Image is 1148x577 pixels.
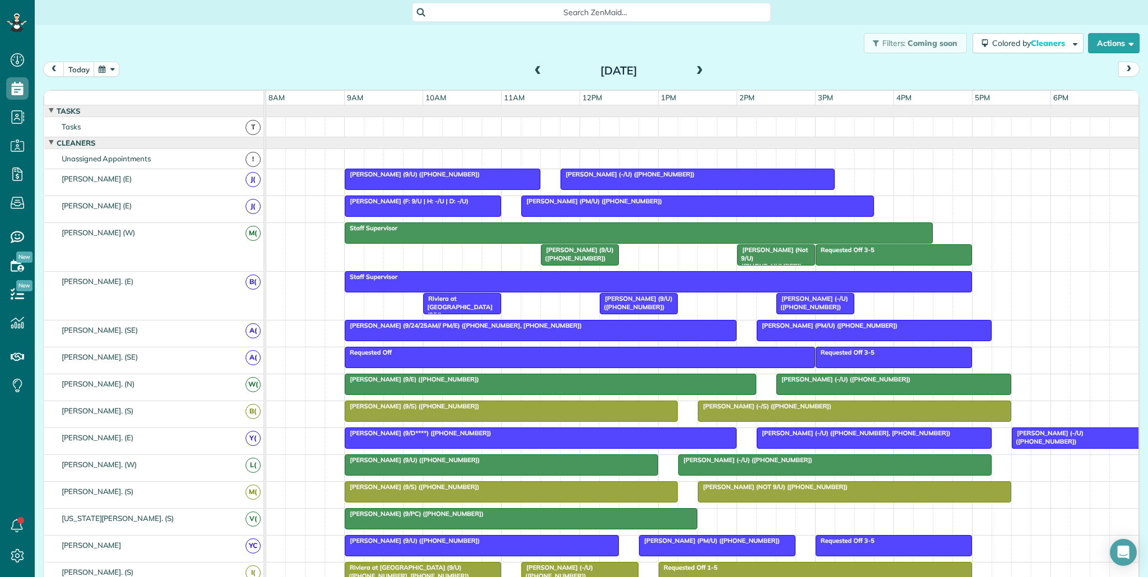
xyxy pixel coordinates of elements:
span: [PERSON_NAME] [59,541,124,550]
span: V( [246,511,261,527]
span: Staff Supervisor [344,273,398,281]
span: [PERSON_NAME] (PM/U) ([PHONE_NUMBER]) [756,322,898,329]
div: Open Intercom Messenger [1110,539,1137,566]
button: Actions [1088,33,1140,53]
span: 8am [266,93,287,102]
span: [PERSON_NAME]. (E) [59,277,136,286]
span: [PERSON_NAME] (9/S) ([PHONE_NUMBER]) [344,483,480,491]
span: [PERSON_NAME] (PM/U) ([PHONE_NUMBER]) [521,197,663,205]
span: [US_STATE][PERSON_NAME]. (S) [59,514,176,523]
button: prev [43,62,64,77]
span: [PERSON_NAME]. (N) [59,379,137,388]
span: B( [246,274,261,290]
span: M( [246,226,261,241]
span: [PERSON_NAME] (9/U) ([PHONE_NUMBER]) [599,295,673,310]
span: J( [246,172,261,187]
span: Cleaners [1031,38,1067,48]
span: [PERSON_NAME] (E) [59,174,134,183]
span: [PERSON_NAME]. (S) [59,567,136,576]
span: 10am [423,93,448,102]
span: 2pm [737,93,757,102]
span: New [16,252,33,263]
span: M( [246,485,261,500]
span: Requested Off [344,348,392,356]
span: T [246,120,261,135]
span: [PERSON_NAME] (W) [59,228,137,237]
span: [PERSON_NAME] (-/U) ([PHONE_NUMBER], [PHONE_NUMBER]) [756,429,951,437]
span: Requested Off 1-5 [658,564,718,571]
span: Tasks [59,122,83,131]
span: Staff Supervisor [344,224,398,232]
span: [PERSON_NAME] (Not 9/U) ([PHONE_NUMBER]) [737,246,808,270]
span: YC [246,538,261,553]
span: Coming soon [908,38,958,48]
span: Colored by [992,38,1069,48]
span: 11am [502,93,527,102]
span: [PERSON_NAME] (-/U) ([PHONE_NUMBER]) [1011,429,1084,445]
button: Colored byCleaners [973,33,1084,53]
span: [PERSON_NAME] (9/24/25AM// PM/E) ([PHONE_NUMBER], [PHONE_NUMBER]) [344,322,582,329]
span: [PERSON_NAME] (-/U) ([PHONE_NUMBER]) [678,456,813,464]
span: A( [246,350,261,365]
span: ! [246,152,261,167]
span: [PERSON_NAME] (-/U) ([PHONE_NUMBER]) [560,170,695,178]
button: next [1118,62,1140,77]
span: Requested Off 3-5 [815,537,875,545]
span: [PERSON_NAME] (-/S) ([PHONE_NUMBER]) [697,402,832,410]
span: 12pm [580,93,604,102]
span: 1pm [659,93,678,102]
span: 4pm [894,93,914,102]
span: Requested Off 3-5 [815,246,875,254]
span: [PERSON_NAME] (9/U) ([PHONE_NUMBER]) [344,456,480,464]
span: Cleaners [54,138,98,147]
span: [PERSON_NAME] (F: 9/U | H: -/U | D: -/U) [344,197,469,205]
span: [PERSON_NAME]. (E) [59,433,136,442]
span: Requested Off 3-5 [815,348,875,356]
span: [PERSON_NAME]. (S) [59,487,136,496]
span: [PERSON_NAME]. (S) [59,406,136,415]
span: [PERSON_NAME] (PM/U) ([PHONE_NUMBER]) [638,537,780,545]
span: [PERSON_NAME] (9/S) ([PHONE_NUMBER]) [344,402,480,410]
span: [PERSON_NAME]. (SE) [59,325,140,334]
span: W( [246,377,261,392]
span: Tasks [54,106,82,115]
span: 3pm [816,93,835,102]
span: A( [246,323,261,338]
span: L( [246,458,261,473]
span: [PERSON_NAME] (9/U) ([PHONE_NUMBER]) [344,170,480,178]
span: B( [246,404,261,419]
span: Unassigned Appointments [59,154,153,163]
span: [PERSON_NAME] (-/U) ([PHONE_NUMBER]) [776,295,848,310]
span: 9am [345,93,365,102]
span: Filters: [882,38,906,48]
span: 6pm [1051,93,1071,102]
span: [PERSON_NAME] (E) [59,201,134,210]
span: Y( [246,431,261,446]
h2: [DATE] [549,64,689,77]
button: today [63,62,95,77]
span: [PERSON_NAME] (-/U) ([PHONE_NUMBER]) [776,375,911,383]
span: New [16,280,33,291]
span: 5pm [973,93,992,102]
span: [PERSON_NAME]. (W) [59,460,139,469]
span: [PERSON_NAME] (9/U) ([PHONE_NUMBER]) [344,537,480,545]
span: [PERSON_NAME] (9/PC) ([PHONE_NUMBER]) [344,510,484,518]
span: [PERSON_NAME] (9/D****) ([PHONE_NUMBER]) [344,429,492,437]
span: J( [246,199,261,214]
span: [PERSON_NAME]. (SE) [59,352,140,361]
span: [PERSON_NAME] (NOT 9/U) ([PHONE_NUMBER]) [697,483,848,491]
span: [PERSON_NAME] (9/U) ([PHONE_NUMBER]) [540,246,614,262]
span: [PERSON_NAME] (9/E) ([PHONE_NUMBER]) [344,375,479,383]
